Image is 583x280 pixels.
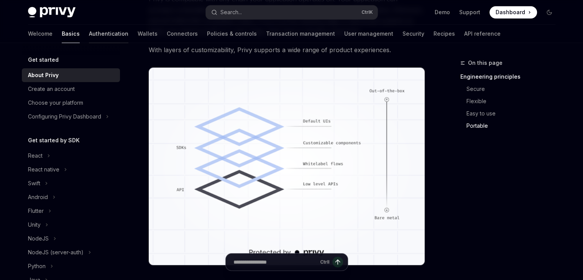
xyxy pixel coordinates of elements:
[206,5,378,19] button: Open search
[266,25,335,43] a: Transaction management
[22,204,120,218] button: Toggle Flutter section
[22,232,120,245] button: Toggle NodeJS section
[468,58,503,68] span: On this page
[22,245,120,259] button: Toggle NodeJS (server-auth) section
[28,71,59,80] div: About Privy
[28,84,75,94] div: Create an account
[22,190,120,204] button: Toggle Android section
[28,136,80,145] h5: Get started by SDK
[460,120,562,132] a: Portable
[460,95,562,107] a: Flexible
[28,112,101,121] div: Configuring Privy Dashboard
[460,71,562,83] a: Engineering principles
[435,8,450,16] a: Demo
[28,206,44,216] div: Flutter
[22,110,120,124] button: Toggle Configuring Privy Dashboard section
[22,163,120,176] button: Toggle React native section
[233,254,317,270] input: Ask a question...
[89,25,128,43] a: Authentication
[22,96,120,110] a: Choose your platform
[28,55,59,64] h5: Get started
[138,25,158,43] a: Wallets
[344,25,393,43] a: User management
[22,82,120,96] a: Create an account
[28,25,53,43] a: Welcome
[464,25,501,43] a: API reference
[28,98,83,107] div: Choose your platform
[496,8,525,16] span: Dashboard
[460,83,562,95] a: Secure
[28,262,46,271] div: Python
[28,151,43,160] div: React
[459,8,480,16] a: Support
[489,6,537,18] a: Dashboard
[149,68,425,265] img: images/Customization.png
[22,149,120,163] button: Toggle React section
[149,44,425,55] span: With layers of customizability, Privy supports a wide range of product experiences.
[28,234,49,243] div: NodeJS
[434,25,455,43] a: Recipes
[460,107,562,120] a: Easy to use
[28,179,40,188] div: Swift
[22,259,120,273] button: Toggle Python section
[28,248,84,257] div: NodeJS (server-auth)
[22,176,120,190] button: Toggle Swift section
[28,193,48,202] div: Android
[62,25,80,43] a: Basics
[402,25,424,43] a: Security
[28,7,76,18] img: dark logo
[28,220,41,229] div: Unity
[220,8,242,17] div: Search...
[167,25,198,43] a: Connectors
[332,257,343,267] button: Send message
[28,165,59,174] div: React native
[361,9,373,15] span: Ctrl K
[22,218,120,232] button: Toggle Unity section
[22,68,120,82] a: About Privy
[207,25,257,43] a: Policies & controls
[543,6,555,18] button: Toggle dark mode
